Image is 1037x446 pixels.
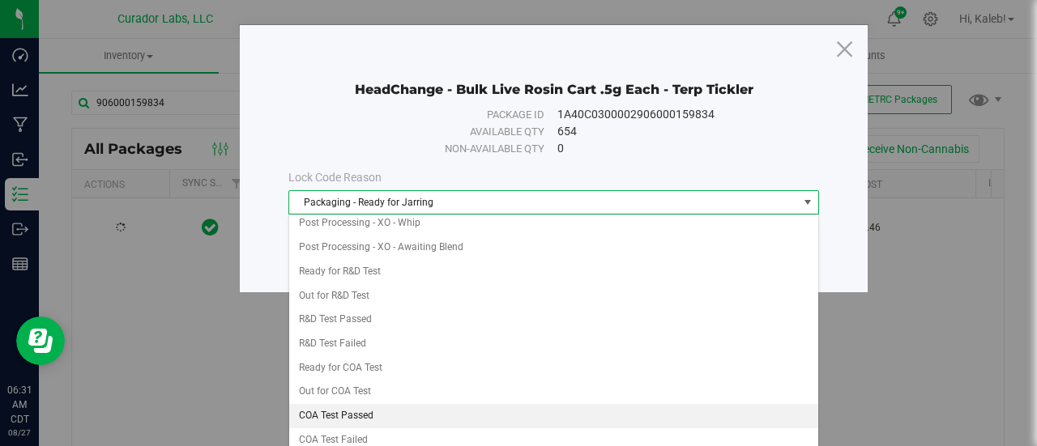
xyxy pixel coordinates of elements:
[16,316,65,365] iframe: Resource center
[798,191,818,214] span: select
[289,236,819,260] li: Post Processing - XO - Awaiting Blend
[289,332,819,356] li: R&D Test Failed
[288,171,382,184] span: Lock Code Reason
[289,191,798,214] span: Packaging - Ready for Jarring
[289,308,819,332] li: R&D Test Passed
[289,404,819,428] li: COA Test Passed
[289,260,819,284] li: Ready for R&D Test
[288,57,819,98] div: HeadChange - Bulk Live Rosin Cart .5g Each - Terp Tickler
[311,107,544,123] div: Package ID
[289,284,819,308] li: Out for R&D Test
[557,123,796,140] div: 654
[557,140,796,157] div: 0
[311,141,544,157] div: Non-available qty
[289,211,819,236] li: Post Processing - XO - Whip
[289,356,819,380] li: Ready for COA Test
[289,380,819,404] li: Out for COA Test
[311,124,544,140] div: Available qty
[557,106,796,123] div: 1A40C0300002906000159834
